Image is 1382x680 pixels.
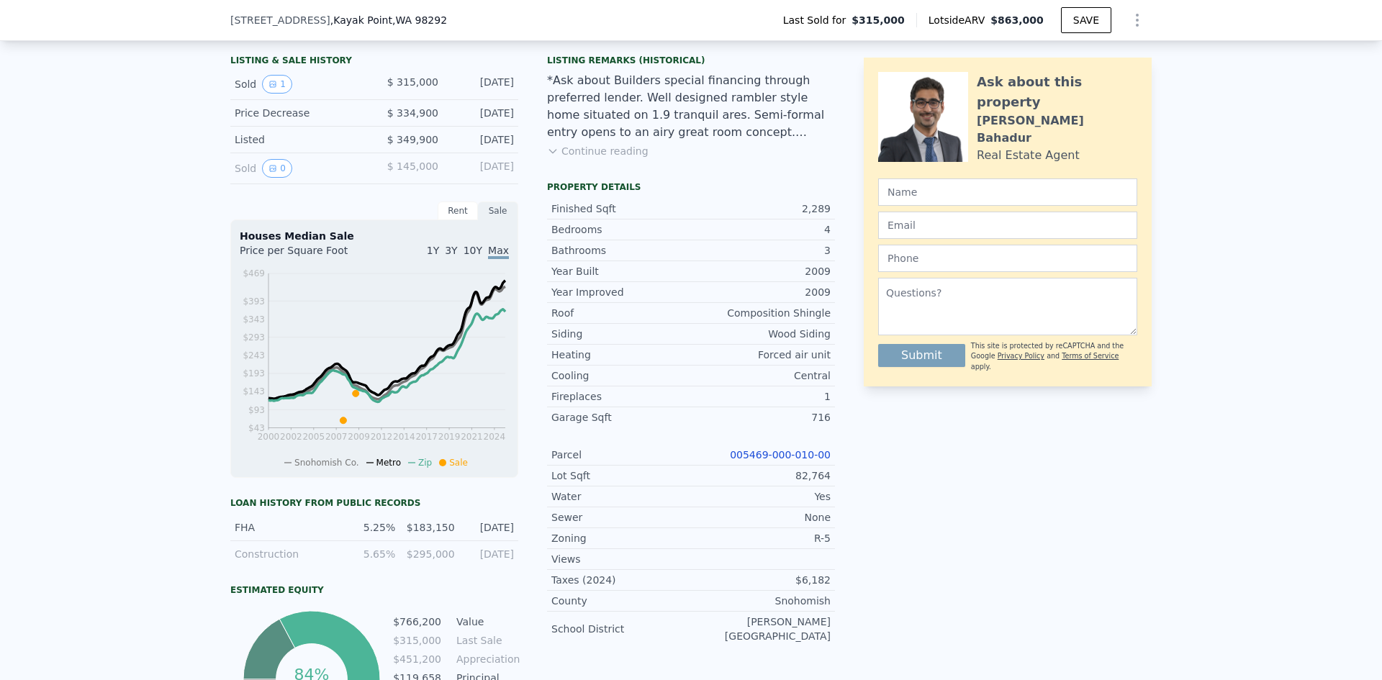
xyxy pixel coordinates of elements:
[387,134,438,145] span: $ 349,900
[371,432,393,442] tspan: 2012
[551,489,691,504] div: Water
[551,389,691,404] div: Fireplaces
[878,178,1137,206] input: Name
[243,268,265,278] tspan: $469
[551,510,691,525] div: Sewer
[547,144,649,158] button: Continue reading
[878,344,965,367] button: Submit
[415,432,438,442] tspan: 2017
[691,348,831,362] div: Forced air unit
[551,622,691,636] div: School District
[387,160,438,172] span: $ 145,000
[461,432,483,442] tspan: 2021
[302,432,325,442] tspan: 2005
[971,341,1137,372] div: This site is protected by reCAPTCHA and the Google and apply.
[691,510,831,525] div: None
[235,75,363,94] div: Sold
[691,615,831,643] div: [PERSON_NAME][GEOGRAPHIC_DATA]
[691,285,831,299] div: 2009
[551,222,691,237] div: Bedrooms
[438,432,461,442] tspan: 2019
[404,547,454,561] div: $295,000
[325,432,348,442] tspan: 2007
[235,159,363,178] div: Sold
[878,245,1137,272] input: Phone
[691,410,831,425] div: 716
[691,201,831,216] div: 2,289
[230,13,330,27] span: [STREET_ADDRESS]
[376,458,401,468] span: Metro
[977,147,1080,164] div: Real Estate Agent
[551,264,691,278] div: Year Built
[449,458,468,468] span: Sale
[240,229,509,243] div: Houses Median Sale
[427,245,439,256] span: 1Y
[243,386,265,396] tspan: $143
[977,72,1137,112] div: Ask about this property
[235,106,363,120] div: Price Decrease
[243,296,265,307] tspan: $393
[392,651,442,667] td: $451,200
[691,243,831,258] div: 3
[691,222,831,237] div: 4
[691,306,831,320] div: Composition Shingle
[691,531,831,545] div: R-5
[1123,6,1152,35] button: Show Options
[445,245,457,256] span: 3Y
[488,245,509,259] span: Max
[243,350,265,361] tspan: $243
[990,14,1044,26] span: $863,000
[691,468,831,483] div: 82,764
[453,633,518,648] td: Last Sale
[243,314,265,325] tspan: $343
[547,55,835,66] div: Listing Remarks (Historical)
[453,651,518,667] td: Appreciation
[450,159,514,178] div: [DATE]
[392,633,442,648] td: $315,000
[551,327,691,341] div: Siding
[438,201,478,220] div: Rent
[478,201,518,220] div: Sale
[258,432,280,442] tspan: 2000
[551,285,691,299] div: Year Improved
[878,212,1137,239] input: Email
[551,410,691,425] div: Garage Sqft
[691,368,831,383] div: Central
[453,614,518,630] td: Value
[240,243,374,266] div: Price per Square Foot
[547,181,835,193] div: Property details
[450,132,514,147] div: [DATE]
[783,13,852,27] span: Last Sold for
[464,520,514,535] div: [DATE]
[387,107,438,119] span: $ 334,900
[551,243,691,258] div: Bathrooms
[551,448,691,462] div: Parcel
[551,552,691,566] div: Views
[547,72,835,141] div: *Ask about Builders special financing through preferred lender. Well designed rambler style home ...
[551,468,691,483] div: Lot Sqft
[235,520,336,535] div: FHA
[551,306,691,320] div: Roof
[998,352,1044,360] a: Privacy Policy
[235,132,363,147] div: Listed
[230,584,518,596] div: Estimated Equity
[551,573,691,587] div: Taxes (2024)
[551,201,691,216] div: Finished Sqft
[551,531,691,545] div: Zoning
[551,368,691,383] div: Cooling
[551,594,691,608] div: County
[262,75,292,94] button: View historical data
[484,432,506,442] tspan: 2024
[404,520,454,535] div: $183,150
[262,159,292,178] button: View historical data
[691,264,831,278] div: 2009
[691,389,831,404] div: 1
[852,13,905,27] span: $315,000
[393,432,415,442] tspan: 2014
[230,497,518,509] div: Loan history from public records
[691,594,831,608] div: Snohomish
[392,14,447,26] span: , WA 98292
[691,573,831,587] div: $6,182
[977,112,1137,147] div: [PERSON_NAME] Bahadur
[345,547,395,561] div: 5.65%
